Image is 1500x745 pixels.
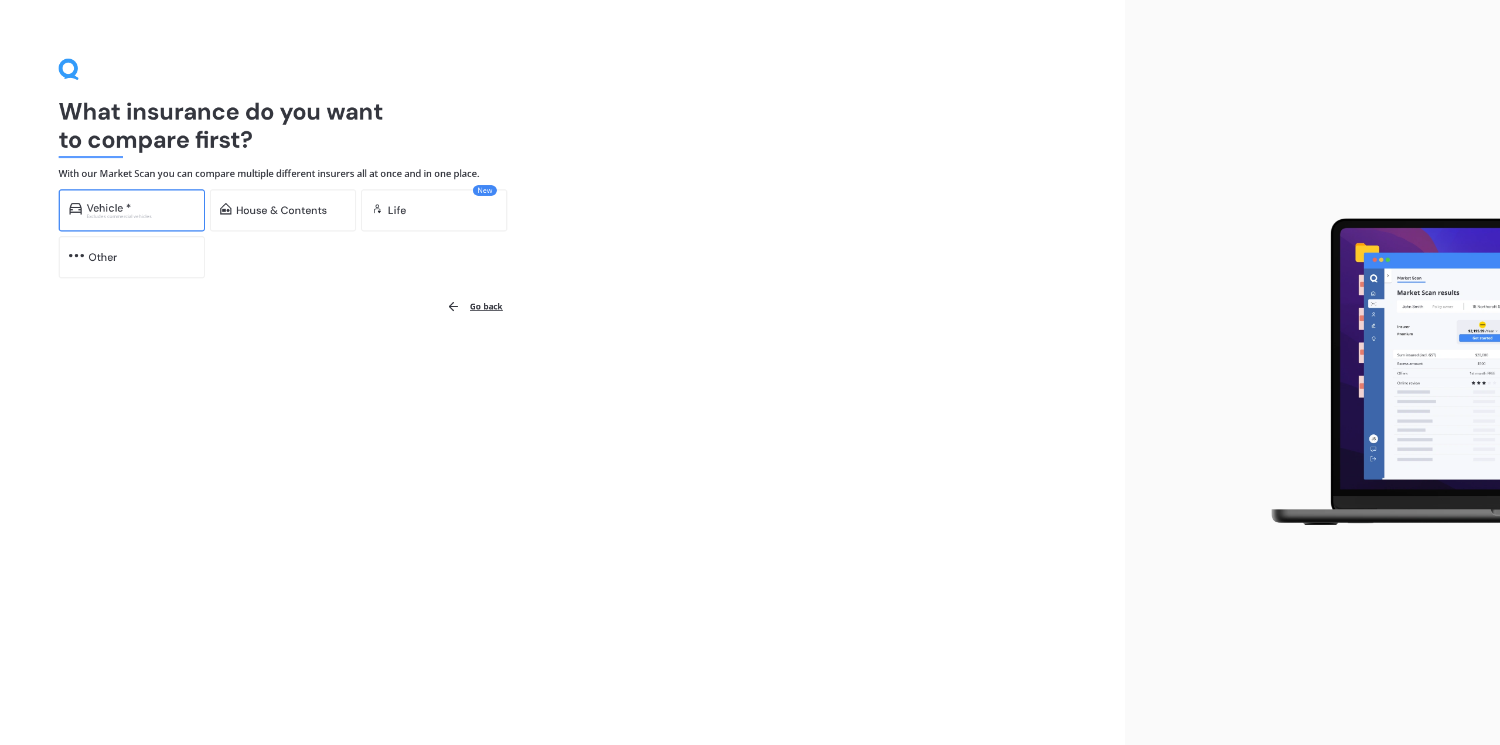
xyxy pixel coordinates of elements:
span: New [473,185,497,196]
img: other.81dba5aafe580aa69f38.svg [69,250,84,261]
h1: What insurance do you want to compare first? [59,97,1066,154]
button: Go back [439,292,510,321]
img: laptop.webp [1254,212,1500,534]
img: life.f720d6a2d7cdcd3ad642.svg [371,203,383,215]
img: car.f15378c7a67c060ca3f3.svg [69,203,82,215]
img: home-and-contents.b802091223b8502ef2dd.svg [220,203,231,215]
div: Life [388,205,406,216]
h4: With our Market Scan you can compare multiple different insurers all at once and in one place. [59,168,1066,180]
div: Other [88,251,117,263]
div: Vehicle * [87,202,131,214]
div: House & Contents [236,205,327,216]
div: Excludes commercial vehicles [87,214,195,219]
